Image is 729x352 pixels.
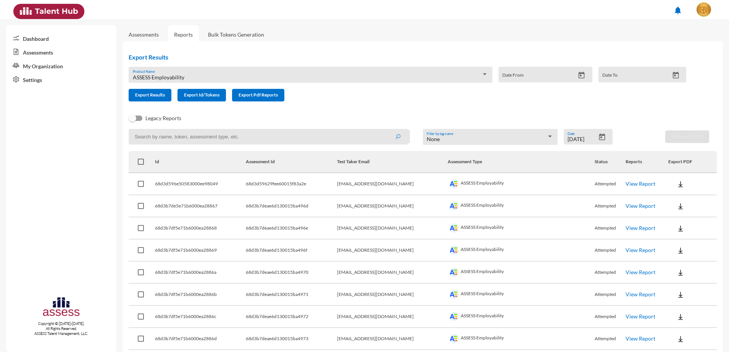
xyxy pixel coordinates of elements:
[239,92,278,98] span: Export Pdf Reports
[595,173,626,195] td: Attempted
[246,306,337,328] td: 68d3b7deae6d130015ba4972
[448,328,595,350] td: ASSESS Employability
[448,306,595,328] td: ASSESS Employability
[133,74,184,80] span: ASSESS Employability
[448,151,595,173] th: Assessment Type
[665,130,709,143] button: Download PDF
[246,262,337,284] td: 68d3b7deae6d130015ba4970
[337,195,448,217] td: [EMAIL_ADDRESS][DOMAIN_NAME]
[595,151,626,173] th: Status
[6,72,116,86] a: Settings
[668,151,717,173] th: Export PDF
[155,262,246,284] td: 68d3b7df5e71b6000ea2886a
[448,173,595,195] td: ASSESS Employability
[246,284,337,306] td: 68d3b7deae6d130015ba4971
[155,173,246,195] td: 68d3d596e50583000ee98049
[155,284,246,306] td: 68d3b7df5e71b6000ea2886b
[6,59,116,72] a: My Organization
[673,6,682,15] mat-icon: notifications
[145,114,181,123] span: Legacy Reports
[626,313,655,320] a: View Report
[626,180,655,187] a: View Report
[202,25,270,44] a: Bulk Tokens Generation
[626,151,668,173] th: Reports
[337,217,448,239] td: [EMAIL_ADDRESS][DOMAIN_NAME]
[595,328,626,350] td: Attempted
[575,71,588,79] button: Open calendar
[448,217,595,239] td: ASSESS Employability
[595,133,609,141] button: Open calendar
[246,217,337,239] td: 68d3b7deae6d130015ba496e
[42,296,81,320] img: assesscompany-logo.png
[595,239,626,262] td: Attempted
[155,151,246,173] th: Id
[6,31,116,45] a: Dashboard
[155,306,246,328] td: 68d3b7df5e71b6000ea2886c
[337,173,448,195] td: [EMAIL_ADDRESS][DOMAIN_NAME]
[6,321,116,336] p: Copyright © [DATE]-[DATE]. All Rights Reserved. ASSESS Talent Management, LLC.
[595,195,626,217] td: Attempted
[626,247,655,253] a: View Report
[184,92,219,98] span: Export Id/Tokens
[246,151,337,173] th: Assessment Id
[626,269,655,275] a: View Report
[337,306,448,328] td: [EMAIL_ADDRESS][DOMAIN_NAME]
[337,284,448,306] td: [EMAIL_ADDRESS][DOMAIN_NAME]
[448,284,595,306] td: ASSESS Employability
[672,133,703,139] span: Download PDF
[129,53,692,61] h2: Export Results
[669,71,682,79] button: Open calendar
[626,225,655,231] a: View Report
[448,239,595,262] td: ASSESS Employability
[6,45,116,59] a: Assessments
[168,25,199,44] a: Reports
[427,136,440,142] span: None
[155,328,246,350] td: 68d3b7df5e71b6000ea2886d
[177,89,226,101] button: Export Id/Tokens
[129,89,171,101] button: Export Results
[155,195,246,217] td: 68d3b7de5e71b6000ea28867
[337,151,448,173] th: Test Taker Email
[448,262,595,284] td: ASSESS Employability
[337,262,448,284] td: [EMAIL_ADDRESS][DOMAIN_NAME]
[129,31,159,38] a: Assessments
[626,203,655,209] a: View Report
[232,89,284,101] button: Export Pdf Reports
[155,217,246,239] td: 68d3b7df5e71b6000ea28868
[595,262,626,284] td: Attempted
[626,335,655,342] a: View Report
[246,328,337,350] td: 68d3b7deae6d130015ba4973
[129,129,408,145] input: Search by name, token, assessment type, etc.
[337,239,448,262] td: [EMAIL_ADDRESS][DOMAIN_NAME]
[246,195,337,217] td: 68d3b7deae6d130015ba496d
[135,92,165,98] span: Export Results
[595,284,626,306] td: Attempted
[595,306,626,328] td: Attempted
[246,173,337,195] td: 68d3d59629fee60015f83a2e
[337,328,448,350] td: [EMAIL_ADDRESS][DOMAIN_NAME]
[626,291,655,297] a: View Report
[448,195,595,217] td: ASSESS Employability
[595,217,626,239] td: Attempted
[246,239,337,262] td: 68d3b7deae6d130015ba496f
[155,239,246,262] td: 68d3b7df5e71b6000ea28869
